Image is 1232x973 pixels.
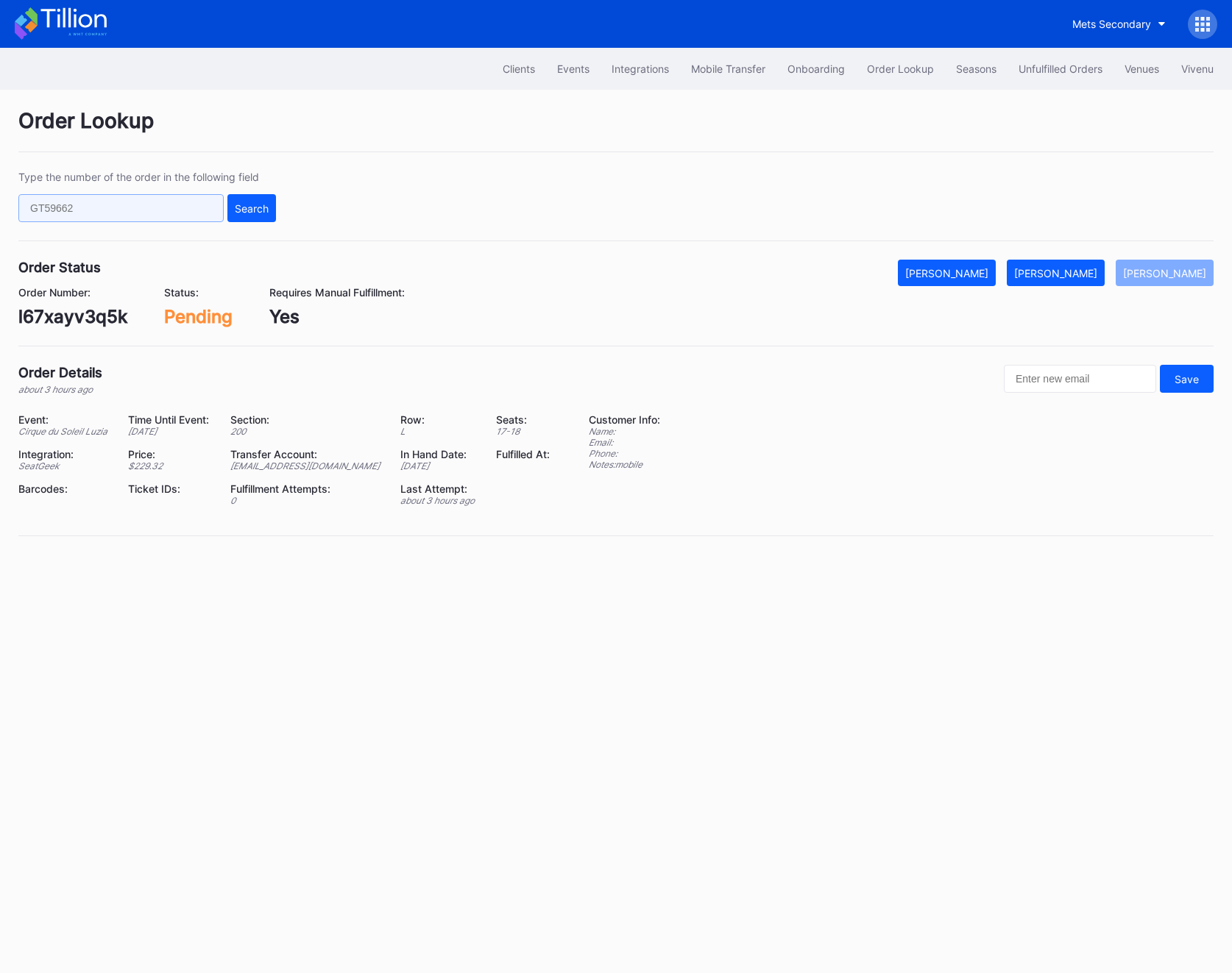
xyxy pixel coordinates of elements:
[269,306,405,327] div: Yes
[956,63,996,75] div: Seasons
[128,482,211,495] div: Ticket IDs:
[230,482,382,495] div: Fulfillment Attempts:
[680,55,776,82] button: Mobile Transfer
[589,437,660,448] div: Email:
[230,426,382,437] div: 200
[898,260,996,286] button: [PERSON_NAME]
[400,495,477,506] div: about 3 hours ago
[18,108,1214,152] div: Order Lookup
[776,55,856,82] button: Onboarding
[496,448,552,460] div: Fulfilled At:
[128,448,211,460] div: Price:
[496,413,552,426] div: Seats:
[400,448,477,460] div: In Hand Date:
[1007,260,1105,286] button: [PERSON_NAME]
[18,460,110,471] div: SeatGeek
[867,63,934,75] div: Order Lookup
[400,482,477,495] div: Last Attempt:
[1114,55,1170,82] button: Venues
[1004,365,1156,393] input: Enter new email
[18,448,110,460] div: Integration:
[1125,63,1159,75] div: Venues
[128,460,211,471] div: $ 229.32
[128,413,211,426] div: Time Until Event:
[164,286,233,299] div: Status:
[787,63,845,75] div: Onboarding
[18,171,276,183] div: Type the number of the order in the following field
[945,55,1008,82] button: Seasons
[1160,365,1214,393] button: Save
[230,413,382,426] div: Section:
[227,194,276,222] button: Search
[612,63,669,75] div: Integrations
[230,460,382,471] div: [EMAIL_ADDRESS][DOMAIN_NAME]
[1014,267,1097,279] div: [PERSON_NAME]
[496,426,552,437] div: 17 - 18
[18,426,110,437] div: Cirque du Soleil Luzia
[1175,373,1199,385] div: Save
[557,63,590,75] div: Events
[905,267,988,279] div: [PERSON_NAME]
[1072,18,1151,30] div: Mets Secondary
[589,448,660,459] div: Phone:
[18,286,127,299] div: Order Number:
[691,63,765,75] div: Mobile Transfer
[400,426,477,437] div: L
[164,306,233,327] div: Pending
[1170,55,1225,82] button: Vivenu
[1116,260,1214,286] button: [PERSON_NAME]
[400,413,477,426] div: Row:
[18,482,110,495] div: Barcodes:
[18,194,224,222] input: GT59662
[856,55,945,82] button: Order Lookup
[503,63,535,75] div: Clients
[492,55,546,82] button: Clients
[230,448,382,460] div: Transfer Account:
[1061,10,1177,38] button: Mets Secondary
[1019,63,1102,75] div: Unfulfilled Orders
[18,384,102,395] div: about 3 hours ago
[601,55,680,82] button: Integrations
[1008,55,1114,82] button: Unfulfilled Orders
[589,413,660,426] div: Customer Info:
[18,365,102,380] div: Order Details
[230,495,382,506] div: 0
[546,55,601,82] button: Events
[589,426,660,437] div: Name:
[269,286,405,299] div: Requires Manual Fulfillment:
[400,460,477,471] div: [DATE]
[235,202,269,215] div: Search
[18,306,127,327] div: l67xayv3q5k
[18,413,110,426] div: Event:
[128,426,211,437] div: [DATE]
[1123,267,1206,279] div: [PERSON_NAME]
[589,459,660,470] div: Notes: mobile
[18,260,101,275] div: Order Status
[1181,63,1214,75] div: Vivenu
